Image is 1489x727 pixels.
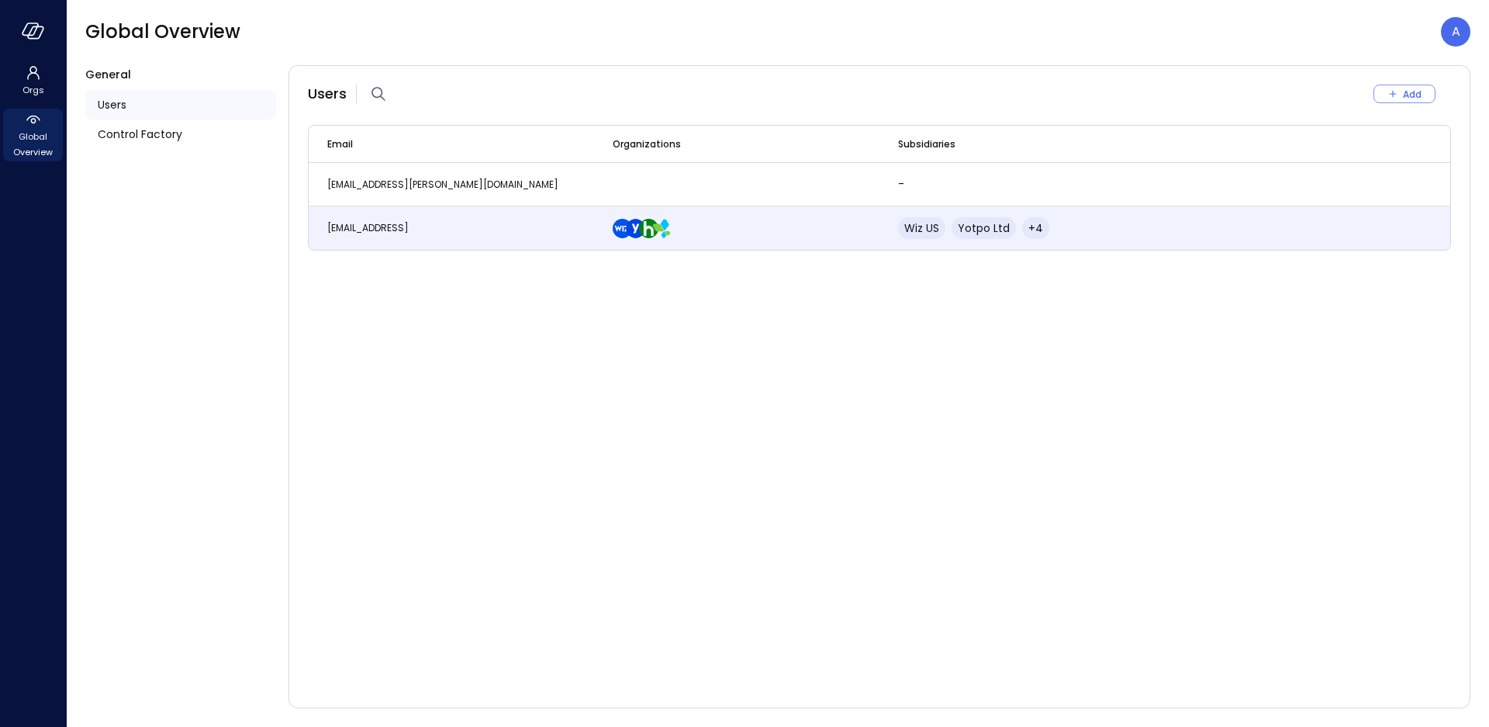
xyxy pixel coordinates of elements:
[898,137,955,152] span: Subsidiaries
[85,19,240,44] span: Global Overview
[613,219,632,238] img: cfcvbyzhwvtbhao628kj
[639,219,658,238] img: ynjrjpaiymlkbkxtflmu
[1403,86,1422,102] div: Add
[626,219,645,238] img: rosehlgmm5jjurozkspi
[658,219,672,238] div: AppsFlyer
[1373,85,1435,103] button: Add
[327,137,353,152] span: Email
[327,221,409,234] span: [EMAIL_ADDRESS]
[898,176,1208,192] p: -
[98,96,126,113] span: Users
[958,220,1010,236] span: Yotpo Ltd
[327,178,558,191] span: [EMAIL_ADDRESS][PERSON_NAME][DOMAIN_NAME]
[3,109,63,161] div: Global Overview
[1441,17,1470,47] div: Avi Brandwain
[645,219,658,238] div: Hippo
[85,67,131,82] span: General
[1028,220,1043,236] span: +4
[9,129,57,160] span: Global Overview
[613,137,681,152] span: Organizations
[22,82,44,98] span: Orgs
[632,219,645,238] div: Yotpo
[1373,85,1451,103] div: Add New User
[98,126,182,143] span: Control Factory
[904,220,939,236] span: Wiz US
[85,119,276,149] a: Control Factory
[619,219,632,238] div: Wiz
[85,90,276,119] a: Users
[1452,23,1460,41] p: A
[308,84,347,104] span: Users
[3,62,63,99] div: Orgs
[652,219,672,238] img: zbmm8o9awxf8yv3ehdzf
